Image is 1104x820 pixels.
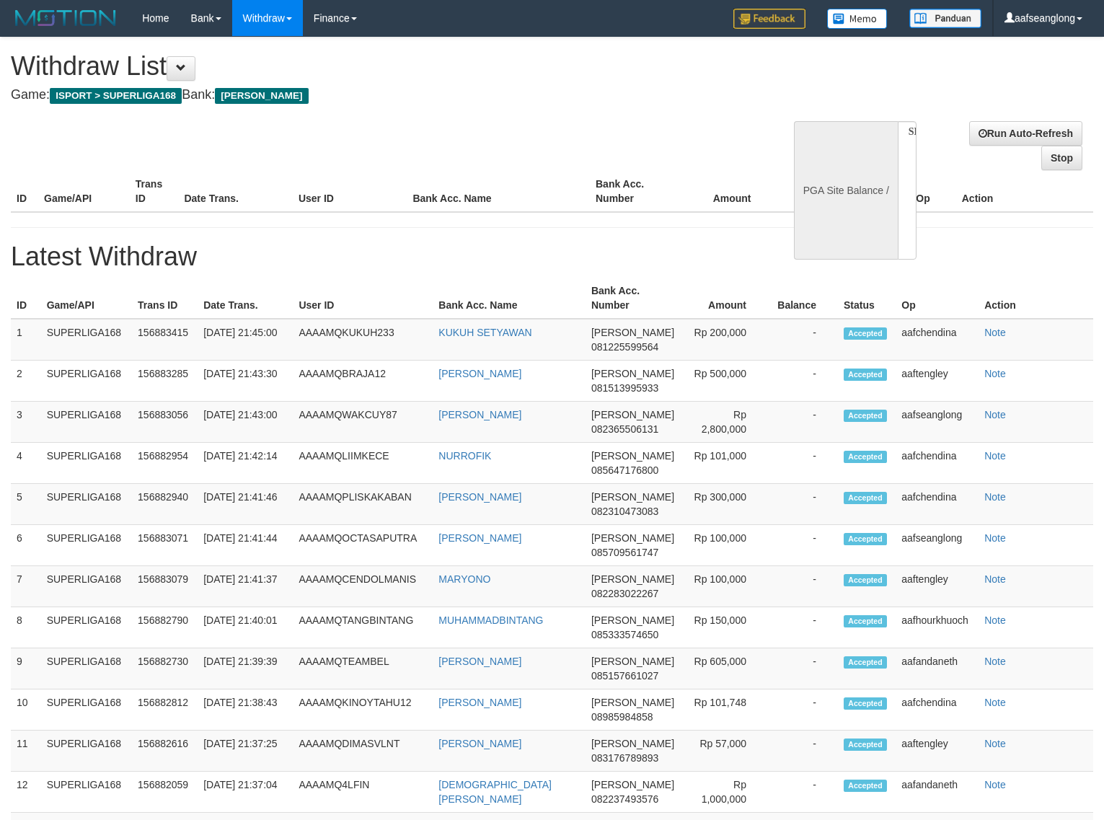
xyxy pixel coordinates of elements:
[11,484,41,525] td: 5
[293,607,433,648] td: AAAAMQTANGBINTANG
[198,772,293,813] td: [DATE] 21:37:04
[198,731,293,772] td: [DATE] 21:37:25
[591,793,658,805] span: 082237493576
[844,574,887,586] span: Accepted
[293,402,433,443] td: AAAAMQWAKCUY87
[984,697,1006,708] a: Note
[591,450,674,462] span: [PERSON_NAME]
[438,573,490,585] a: MARYONO
[11,242,1093,271] h1: Latest Withdraw
[686,607,768,648] td: Rp 150,000
[844,697,887,710] span: Accepted
[132,689,198,731] td: 156882812
[293,319,433,361] td: AAAAMQKUKUH233
[11,689,41,731] td: 10
[686,772,768,813] td: Rp 1,000,000
[896,566,979,607] td: aaftengley
[198,566,293,607] td: [DATE] 21:41:37
[591,341,658,353] span: 081225599564
[794,121,898,260] div: PGA Site Balance /
[293,731,433,772] td: AAAAMQDIMASVLNT
[896,278,979,319] th: Op
[768,443,838,484] td: -
[41,525,132,566] td: SUPERLIGA168
[41,566,132,607] td: SUPERLIGA168
[293,525,433,566] td: AAAAMQOCTASAPUTRA
[198,607,293,648] td: [DATE] 21:40:01
[768,689,838,731] td: -
[41,402,132,443] td: SUPERLIGA168
[438,738,521,749] a: [PERSON_NAME]
[41,731,132,772] td: SUPERLIGA168
[979,278,1093,319] th: Action
[438,327,531,338] a: KUKUH SETYAWAN
[844,533,887,545] span: Accepted
[984,614,1006,626] a: Note
[438,656,521,667] a: [PERSON_NAME]
[768,731,838,772] td: -
[686,731,768,772] td: Rp 57,000
[11,171,38,212] th: ID
[11,648,41,689] td: 9
[956,171,1093,212] th: Action
[132,566,198,607] td: 156883079
[438,450,491,462] a: NURROFIK
[984,779,1006,790] a: Note
[844,739,887,751] span: Accepted
[768,278,838,319] th: Balance
[132,772,198,813] td: 156882059
[591,409,674,420] span: [PERSON_NAME]
[132,361,198,402] td: 156883285
[293,443,433,484] td: AAAAMQLIIMKECE
[896,731,979,772] td: aaftengley
[686,319,768,361] td: Rp 200,000
[896,402,979,443] td: aafseanglong
[198,361,293,402] td: [DATE] 21:43:30
[11,319,41,361] td: 1
[132,402,198,443] td: 156883056
[844,780,887,792] span: Accepted
[438,697,521,708] a: [PERSON_NAME]
[130,171,179,212] th: Trans ID
[984,491,1006,503] a: Note
[827,9,888,29] img: Button%20Memo.svg
[591,588,658,599] span: 082283022267
[591,506,658,517] span: 082310473083
[198,484,293,525] td: [DATE] 21:41:46
[768,319,838,361] td: -
[293,772,433,813] td: AAAAMQ4LFIN
[844,410,887,422] span: Accepted
[591,368,674,379] span: [PERSON_NAME]
[293,648,433,689] td: AAAAMQTEAMBEL
[686,648,768,689] td: Rp 605,000
[293,171,407,212] th: User ID
[198,525,293,566] td: [DATE] 21:41:44
[132,443,198,484] td: 156882954
[11,607,41,648] td: 8
[896,689,979,731] td: aafchendina
[178,171,292,212] th: Date Trans.
[591,711,653,723] span: 08985984858
[773,171,857,212] th: Balance
[198,319,293,361] td: [DATE] 21:45:00
[438,614,543,626] a: MUHAMMADBINTANG
[591,614,674,626] span: [PERSON_NAME]
[844,656,887,669] span: Accepted
[11,402,41,443] td: 3
[910,171,955,212] th: Op
[11,52,722,81] h1: Withdraw List
[41,772,132,813] td: SUPERLIGA168
[38,171,130,212] th: Game/API
[407,171,590,212] th: Bank Acc. Name
[1041,146,1082,170] a: Stop
[844,492,887,504] span: Accepted
[984,656,1006,667] a: Note
[686,402,768,443] td: Rp 2,800,000
[591,547,658,558] span: 085709561747
[132,731,198,772] td: 156882616
[591,491,674,503] span: [PERSON_NAME]
[681,171,773,212] th: Amount
[41,607,132,648] td: SUPERLIGA168
[896,443,979,484] td: aafchendina
[11,731,41,772] td: 11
